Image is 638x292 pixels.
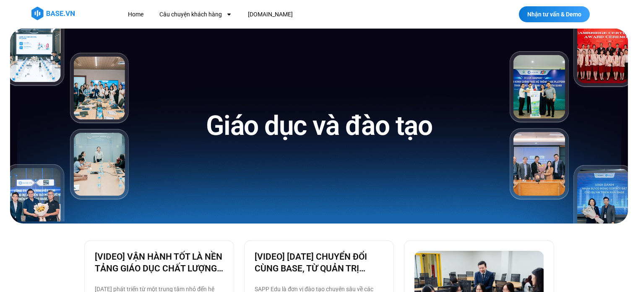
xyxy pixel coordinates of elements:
a: [VIDEO] VẬN HÀNH TỐT LÀ NỀN TẢNG GIÁO DỤC CHẤT LƯỢNG – BAMBOO SCHOOL CHỌN BASE [95,251,224,274]
a: Câu chuyện khách hàng [153,7,238,22]
nav: Menu [122,7,447,22]
h1: Giáo dục và đào tạo [206,108,432,143]
a: [VIDEO] [DATE] CHUYỂN ĐỔI CÙNG BASE, TỪ QUẢN TRỊ NHÂN SỰ ĐẾN VẬN HÀNH TOÀN BỘ TỔ CHỨC TẠI [GEOGRA... [255,251,383,274]
a: Home [122,7,150,22]
a: Nhận tư vấn & Demo [519,6,590,22]
span: Nhận tư vấn & Demo [527,11,581,17]
a: [DOMAIN_NAME] [242,7,299,22]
